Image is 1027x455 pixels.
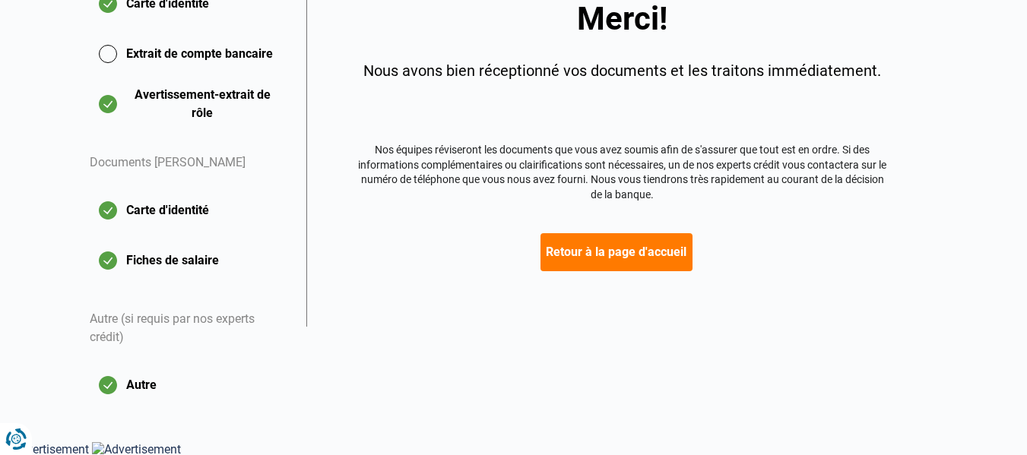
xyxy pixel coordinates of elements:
[90,366,288,404] button: Autre
[90,35,288,73] button: Extrait de compte bancaire
[357,59,887,82] div: Nous avons bien réceptionné vos documents et les traitons immédiatement.
[90,242,288,280] button: Fiches de salaire
[357,143,887,202] div: Nos équipes réviseront les documents que vous avez soumis afin de s'assurer que tout est en ordre...
[540,233,693,271] button: Retour à la page d'accueil
[90,292,288,366] div: Autre (si requis par nos experts crédit)
[90,135,288,191] div: Documents [PERSON_NAME]
[90,191,288,229] button: Carte d'identité
[90,85,288,123] button: Avertissement-extrait de rôle
[357,3,887,35] div: Merci!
